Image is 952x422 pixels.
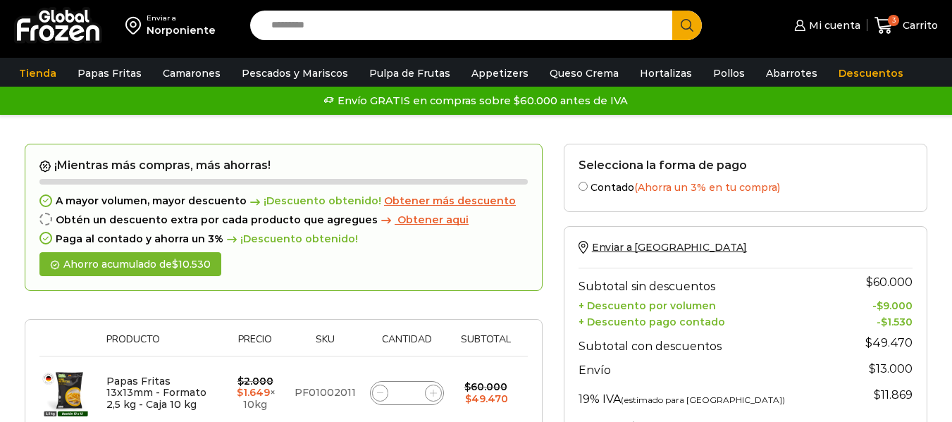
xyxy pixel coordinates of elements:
span: Obtener aqui [397,213,469,226]
div: Paga al contado y ahorra un 3% [39,233,528,245]
th: 19% IVA [579,381,842,409]
bdi: 13.000 [869,362,913,376]
span: $ [877,299,883,312]
bdi: 60.000 [464,380,507,393]
th: Sku [288,334,363,356]
bdi: 2.000 [237,375,273,387]
span: $ [874,388,881,402]
small: (estimado para [GEOGRAPHIC_DATA]) [621,395,785,405]
div: Norponiente [147,23,216,37]
th: Envío [579,356,842,381]
div: Obtén un descuento extra por cada producto que agregues [39,214,528,226]
div: A mayor volumen, mayor descuento [39,195,528,207]
button: Search button [672,11,702,40]
span: $ [881,316,887,328]
a: 3 Carrito [874,9,938,42]
a: Pescados y Mariscos [235,60,355,87]
td: - [842,297,913,313]
span: ¡Descuento obtenido! [223,233,358,245]
bdi: 1.649 [237,386,270,399]
bdi: 1.530 [881,316,913,328]
a: Pollos [706,60,752,87]
th: Subtotal [451,334,521,356]
span: $ [465,392,471,405]
span: Carrito [899,18,938,32]
td: - [842,312,913,328]
div: Ahorro acumulado de [39,252,221,277]
span: 3 [888,15,899,26]
a: Papas Fritas [70,60,149,87]
bdi: 60.000 [866,275,913,289]
a: Hortalizas [633,60,699,87]
div: Enviar a [147,13,216,23]
th: Subtotal sin descuentos [579,268,842,297]
span: ¡Descuento obtenido! [247,195,381,207]
a: Tienda [12,60,63,87]
th: + Descuento por volumen [579,297,842,313]
a: Descuentos [832,60,910,87]
bdi: 9.000 [877,299,913,312]
bdi: 49.470 [865,336,913,349]
a: Obtener más descuento [384,195,516,207]
span: 11.869 [874,388,913,402]
span: $ [464,380,471,393]
a: Pulpa de Frutas [362,60,457,87]
th: Subtotal con descuentos [579,328,842,356]
a: Queso Crema [543,60,626,87]
img: address-field-icon.svg [125,13,147,37]
a: Obtener aqui [378,214,469,226]
h2: Selecciona la forma de pago [579,159,913,172]
span: $ [237,386,243,399]
span: (Ahorra un 3% en tu compra) [634,181,780,194]
a: Abarrotes [759,60,824,87]
span: Obtener más descuento [384,194,516,207]
span: $ [237,375,244,387]
input: Product quantity [397,383,416,403]
th: Cantidad [363,334,451,356]
span: Mi cuenta [805,18,860,32]
h2: ¡Mientras más compras, más ahorras! [39,159,528,173]
th: Precio [223,334,288,356]
a: Appetizers [464,60,536,87]
span: $ [866,275,873,289]
a: Papas Fritas 13x13mm - Formato 2,5 kg - Caja 10 kg [106,375,206,411]
a: Camarones [156,60,228,87]
bdi: 49.470 [465,392,508,405]
input: Contado(Ahorra un 3% en tu compra) [579,182,588,191]
bdi: 10.530 [172,258,211,271]
span: $ [172,258,178,271]
th: + Descuento pago contado [579,312,842,328]
th: Producto [99,334,223,356]
a: Mi cuenta [791,11,860,39]
span: $ [869,362,876,376]
label: Contado [579,179,913,194]
a: Enviar a [GEOGRAPHIC_DATA] [579,241,747,254]
span: Enviar a [GEOGRAPHIC_DATA] [592,241,747,254]
span: $ [865,336,872,349]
